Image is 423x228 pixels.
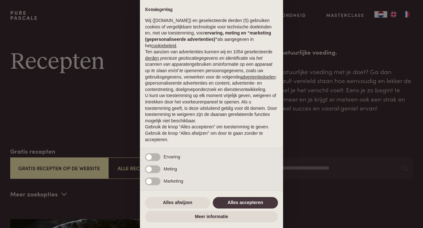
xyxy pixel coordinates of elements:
[145,93,278,124] p: U kunt uw toestemming op elk moment vrijelijk geven, weigeren of intrekken door het voorkeurenpan...
[145,197,210,209] button: Alles afwijzen
[164,179,183,184] span: Marketing
[145,18,278,49] p: Wij ([DOMAIN_NAME]) en geselecteerde derden (5) gebruiken cookies of vergelijkbare technologie vo...
[145,62,273,73] em: informatie op een apparaat op te slaan en/of te openen
[164,166,177,171] span: Meting
[213,197,278,209] button: Alles accepteren
[145,30,271,42] strong: ervaring, meting en “marketing (gepersonaliseerde advertenties)”
[151,43,176,48] a: cookiebeleid
[145,211,278,223] button: Meer informatie
[145,56,262,67] em: precieze geolocatiegegevens en identificatie via het scannen van apparaten
[145,124,278,143] p: Gebruik de knop “Alles accepteren” om toestemming te geven. Gebruik de knop “Alles afwijzen” om d...
[240,74,275,80] button: advertentiedoelen
[145,49,278,93] p: Ten aanzien van advertenties kunnen wij en 1054 geselecteerde gebruiken om en persoonsgegevens, z...
[145,55,159,62] button: derden
[164,154,180,159] span: Ervaring
[145,7,278,13] h2: Kennisgeving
